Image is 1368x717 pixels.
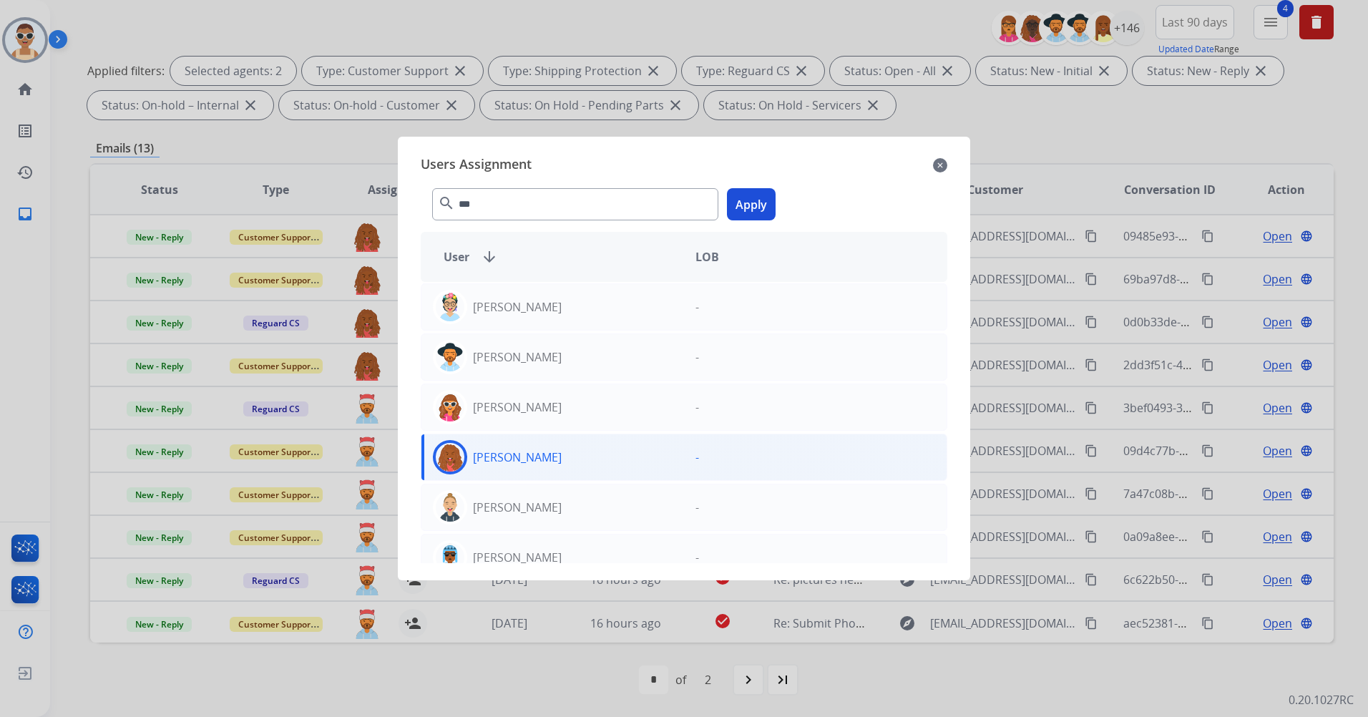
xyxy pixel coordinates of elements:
span: LOB [695,248,719,265]
p: - [695,499,699,516]
p: [PERSON_NAME] [473,399,562,416]
p: [PERSON_NAME] [473,348,562,366]
p: - [695,399,699,416]
button: Apply [727,188,776,220]
mat-icon: arrow_downward [481,248,498,265]
mat-icon: close [933,157,947,174]
p: [PERSON_NAME] [473,449,562,466]
p: [PERSON_NAME] [473,499,562,516]
p: - [695,449,699,466]
div: User [432,248,684,265]
p: - [695,549,699,566]
p: [PERSON_NAME] [473,298,562,316]
p: [PERSON_NAME] [473,549,562,566]
p: - [695,298,699,316]
p: - [695,348,699,366]
mat-icon: search [438,195,455,212]
span: Users Assignment [421,154,532,177]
